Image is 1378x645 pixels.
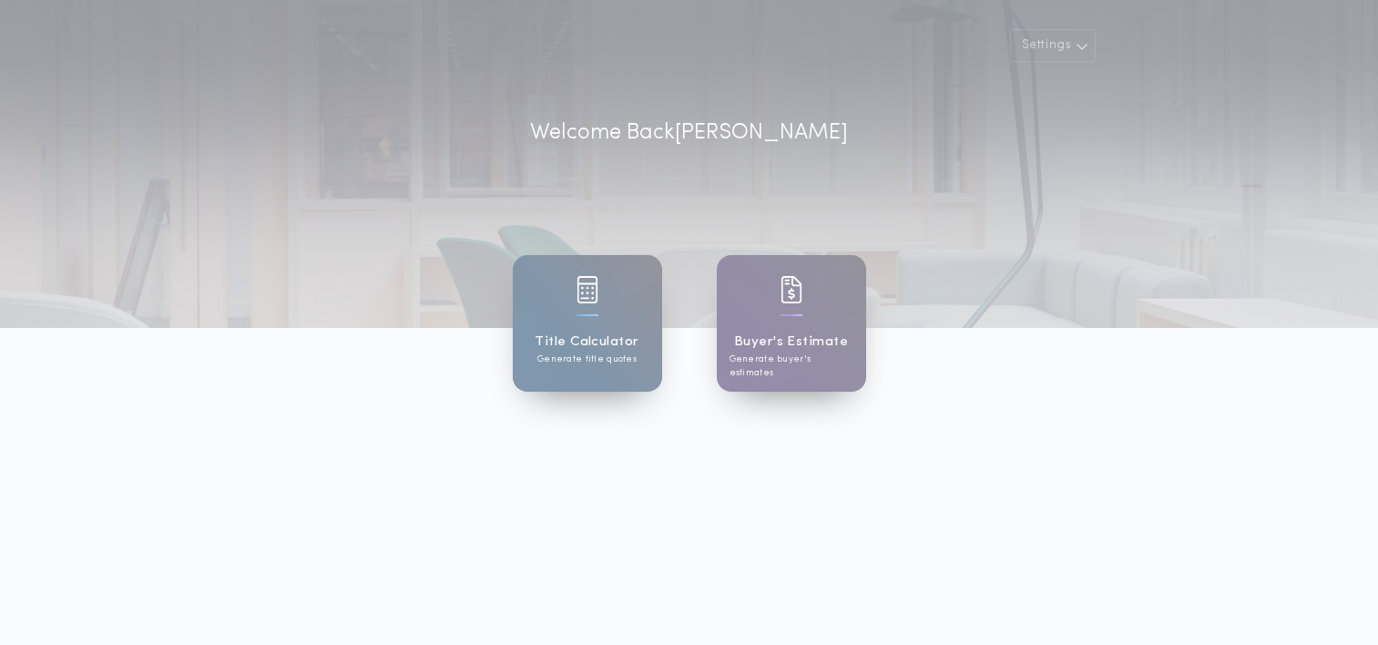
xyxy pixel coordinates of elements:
[734,332,848,353] h1: Buyer's Estimate
[513,255,662,392] a: card iconTitle CalculatorGenerate title quotes
[535,332,638,353] h1: Title Calculator
[717,255,866,392] a: card iconBuyer's EstimateGenerate buyer's estimates
[781,276,802,303] img: card icon
[1010,29,1096,62] button: Settings
[577,276,598,303] img: card icon
[730,353,853,380] p: Generate buyer's estimates
[537,353,637,366] p: Generate title quotes
[530,117,848,149] p: Welcome Back [PERSON_NAME]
